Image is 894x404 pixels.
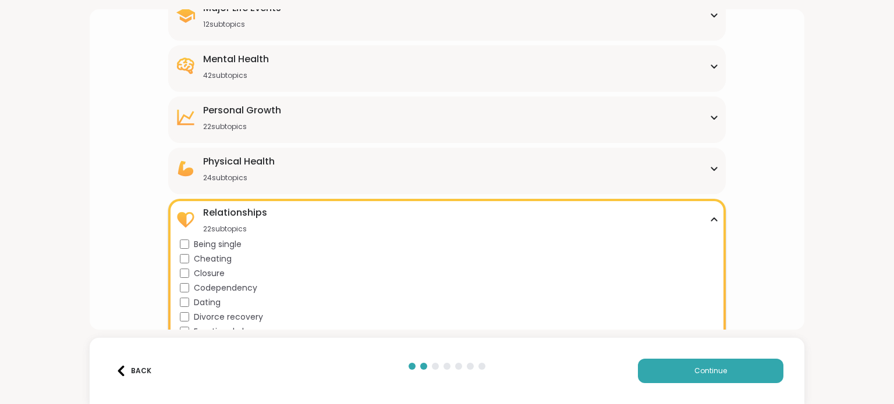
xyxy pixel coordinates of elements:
[203,103,281,117] div: Personal Growth
[203,155,275,169] div: Physical Health
[638,359,783,383] button: Continue
[194,238,242,251] span: Being single
[203,173,275,183] div: 24 subtopics
[203,52,269,66] div: Mental Health
[194,326,262,338] span: Emotional abuse
[194,282,257,294] span: Codependency
[203,20,281,29] div: 12 subtopics
[194,253,232,265] span: Cheating
[194,311,263,323] span: Divorce recovery
[203,71,269,80] div: 42 subtopics
[203,122,281,131] div: 22 subtopics
[111,359,157,383] button: Back
[203,224,267,234] div: 22 subtopics
[694,366,727,376] span: Continue
[194,296,221,309] span: Dating
[203,206,267,220] div: Relationships
[116,366,151,376] div: Back
[194,267,225,280] span: Closure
